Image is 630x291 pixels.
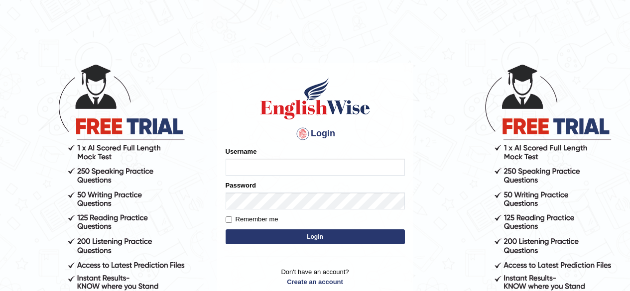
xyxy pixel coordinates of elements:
[258,76,372,121] img: Logo of English Wise sign in for intelligent practice with AI
[226,126,405,142] h4: Login
[226,147,257,156] label: Username
[226,181,256,190] label: Password
[226,229,405,244] button: Login
[226,277,405,287] a: Create an account
[226,214,278,224] label: Remember me
[226,216,232,223] input: Remember me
